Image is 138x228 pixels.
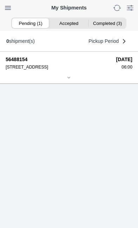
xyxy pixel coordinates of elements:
[6,65,111,70] div: [STREET_ADDRESS]
[88,18,126,28] ion-segment-button: Completed (3)
[6,57,111,62] strong: 56488154
[6,38,9,44] b: 0
[116,57,132,62] strong: [DATE]
[50,18,88,28] ion-segment-button: Accepted
[88,39,119,44] span: Pickup Period
[6,38,35,44] div: shipment(s)
[11,18,50,28] ion-segment-button: Pending (1)
[116,65,132,70] div: 06:00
